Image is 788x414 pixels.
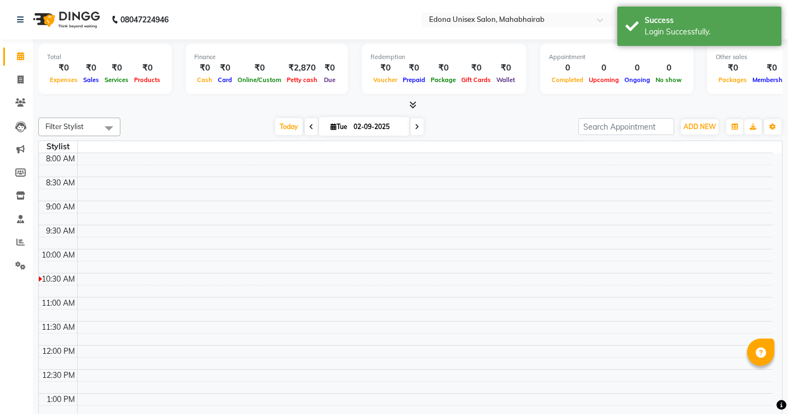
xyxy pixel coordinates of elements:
[549,53,685,62] div: Appointment
[80,62,102,74] div: ₹0
[235,76,284,84] span: Online/Custom
[39,249,77,261] div: 10:00 AM
[44,201,77,213] div: 9:00 AM
[683,123,716,131] span: ADD NEW
[102,62,131,74] div: ₹0
[235,62,284,74] div: ₹0
[578,118,674,135] input: Search Appointment
[320,62,339,74] div: ₹0
[194,53,339,62] div: Finance
[102,76,131,84] span: Services
[321,76,338,84] span: Due
[370,53,518,62] div: Redemption
[370,62,400,74] div: ₹0
[459,62,494,74] div: ₹0
[494,62,518,74] div: ₹0
[645,15,773,26] div: Success
[39,273,77,285] div: 10:30 AM
[194,76,215,84] span: Cash
[47,62,80,74] div: ₹0
[622,76,653,84] span: Ongoing
[400,62,428,74] div: ₹0
[716,76,750,84] span: Packages
[622,62,653,74] div: 0
[194,62,215,74] div: ₹0
[47,76,80,84] span: Expenses
[44,153,77,165] div: 8:00 AM
[549,62,586,74] div: 0
[40,346,77,357] div: 12:00 PM
[681,119,719,135] button: ADD NEW
[131,76,163,84] span: Products
[459,76,494,84] span: Gift Cards
[494,76,518,84] span: Wallet
[653,76,685,84] span: No show
[549,76,586,84] span: Completed
[328,123,350,131] span: Tue
[44,177,77,189] div: 8:30 AM
[39,322,77,333] div: 11:30 AM
[370,76,400,84] span: Voucher
[716,62,750,74] div: ₹0
[275,118,303,135] span: Today
[44,225,77,237] div: 9:30 AM
[39,298,77,309] div: 11:00 AM
[653,62,685,74] div: 0
[645,26,773,38] div: Login Successfully.
[39,141,77,153] div: Stylist
[586,62,622,74] div: 0
[350,119,405,135] input: 2025-09-02
[47,53,163,62] div: Total
[400,76,428,84] span: Prepaid
[120,4,169,35] b: 08047224946
[428,76,459,84] span: Package
[284,76,320,84] span: Petty cash
[428,62,459,74] div: ₹0
[40,370,77,381] div: 12:30 PM
[131,62,163,74] div: ₹0
[215,76,235,84] span: Card
[215,62,235,74] div: ₹0
[586,76,622,84] span: Upcoming
[44,394,77,405] div: 1:00 PM
[284,62,320,74] div: ₹2,870
[80,76,102,84] span: Sales
[28,4,103,35] img: logo
[45,122,84,131] span: Filter Stylist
